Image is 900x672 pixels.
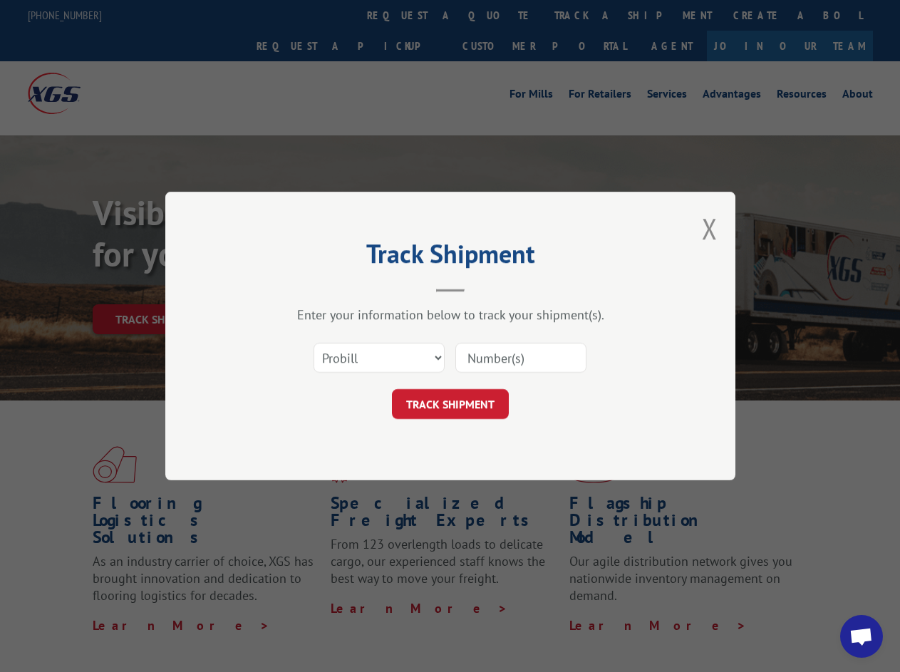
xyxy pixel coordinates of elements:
div: Open chat [840,615,883,658]
button: Close modal [702,210,718,247]
button: TRACK SHIPMENT [392,389,509,419]
h2: Track Shipment [237,244,664,271]
input: Number(s) [455,343,586,373]
div: Enter your information below to track your shipment(s). [237,306,664,323]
